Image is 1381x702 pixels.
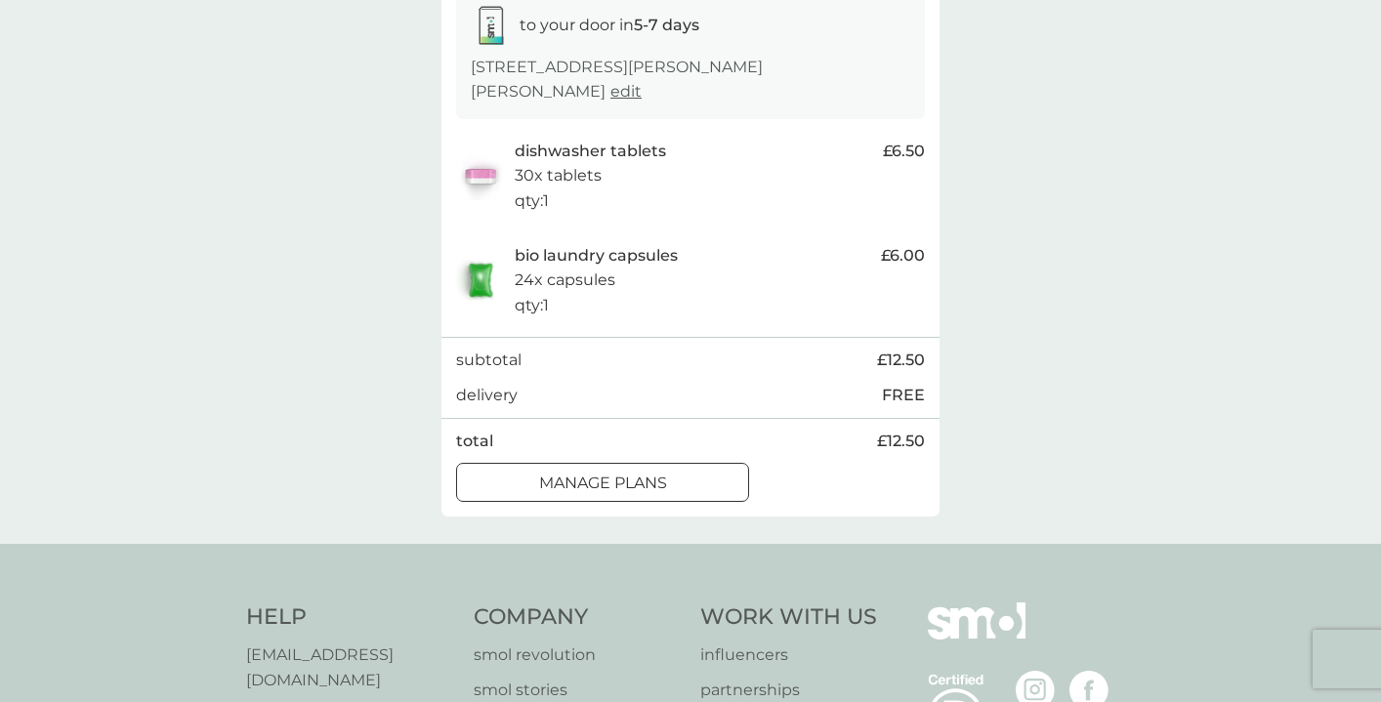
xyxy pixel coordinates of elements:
[246,642,454,692] a: [EMAIL_ADDRESS][DOMAIN_NAME]
[539,471,667,496] p: manage plans
[515,139,666,164] p: dishwasher tablets
[515,243,678,268] p: bio laundry capsules
[515,188,549,214] p: qty : 1
[471,55,910,104] p: [STREET_ADDRESS][PERSON_NAME][PERSON_NAME]
[515,268,615,293] p: 24x capsules
[246,602,454,633] h4: Help
[883,139,925,164] span: £6.50
[456,348,522,373] p: subtotal
[634,16,699,34] strong: 5-7 days
[474,602,682,633] h4: Company
[456,429,493,454] p: total
[700,602,877,633] h4: Work With Us
[474,642,682,668] a: smol revolution
[881,243,925,268] span: £6.00
[610,82,642,101] a: edit
[515,293,549,318] p: qty : 1
[928,602,1025,669] img: smol
[520,16,699,34] span: to your door in
[456,383,518,408] p: delivery
[882,383,925,408] p: FREE
[700,642,877,668] a: influencers
[456,463,749,502] button: manage plans
[877,348,925,373] span: £12.50
[877,429,925,454] span: £12.50
[515,163,602,188] p: 30x tablets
